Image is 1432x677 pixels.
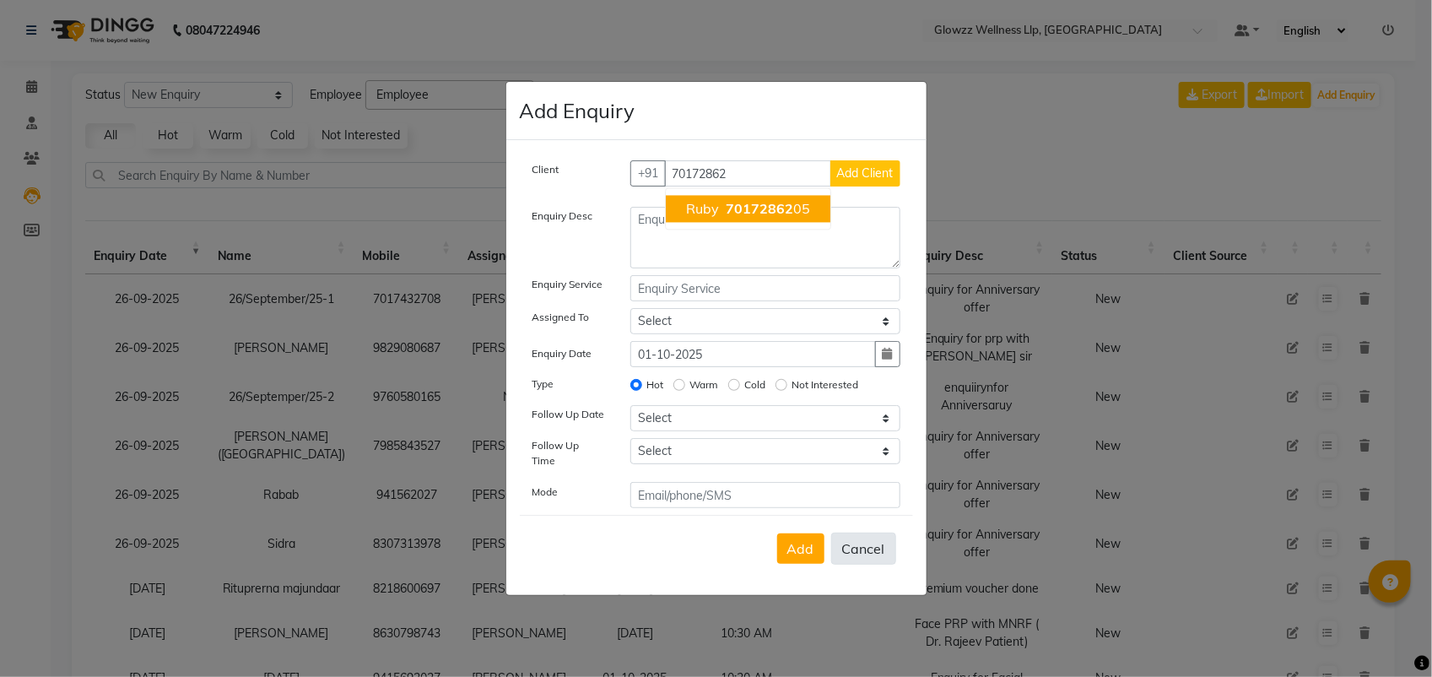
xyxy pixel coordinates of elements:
input: Enquiry Service [630,275,900,301]
label: Enquiry Desc [532,209,593,224]
label: Assigned To [532,310,590,325]
span: Ruby [686,201,719,218]
span: 70172862 [726,201,793,218]
h4: Add Enquiry [520,95,635,126]
label: Cold [744,377,765,393]
label: Client [532,162,559,177]
span: Add [787,540,814,557]
ngb-highlight: 05 [722,201,810,218]
label: Type [532,376,554,392]
label: Not Interested [792,377,858,393]
button: Add Client [830,160,900,187]
button: +91 [630,160,666,187]
label: Enquiry Service [532,277,603,292]
label: Follow Up Time [532,438,606,468]
button: Add [777,533,824,564]
button: Cancel [831,533,896,565]
label: Enquiry Date [532,346,592,361]
input: Search by Name/Mobile/Email/Code [664,160,831,187]
label: Hot [646,377,663,393]
label: Mode [532,485,559,500]
label: Follow Up Date [532,407,605,422]
span: Add Client [837,165,894,181]
label: Warm [689,377,718,393]
input: Email/phone/SMS [630,482,900,508]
